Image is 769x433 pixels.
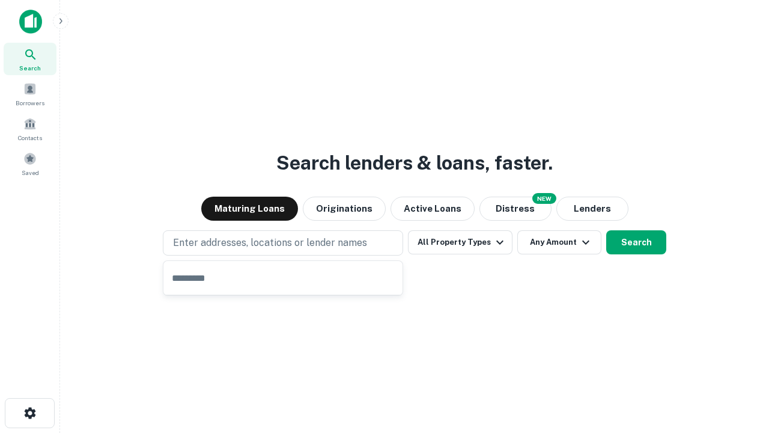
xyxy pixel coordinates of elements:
a: Borrowers [4,78,56,110]
button: All Property Types [408,230,512,254]
button: Originations [303,197,386,221]
button: Enter addresses, locations or lender names [163,230,403,256]
button: Lenders [556,197,628,221]
button: Active Loans [391,197,475,221]
span: Saved [22,168,39,177]
button: Any Amount [517,230,601,254]
a: Saved [4,147,56,180]
iframe: Chat Widget [709,337,769,395]
a: Search [4,43,56,75]
img: capitalize-icon.png [19,10,42,34]
button: Search distressed loans with lien and other non-mortgage details. [479,197,552,221]
span: Search [19,63,41,73]
span: Contacts [18,133,42,143]
button: Search [606,230,666,254]
h3: Search lenders & loans, faster. [276,149,553,177]
a: Contacts [4,112,56,145]
button: Maturing Loans [201,197,298,221]
div: NEW [532,193,556,204]
p: Enter addresses, locations or lender names [173,236,367,250]
span: Borrowers [16,98,44,108]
